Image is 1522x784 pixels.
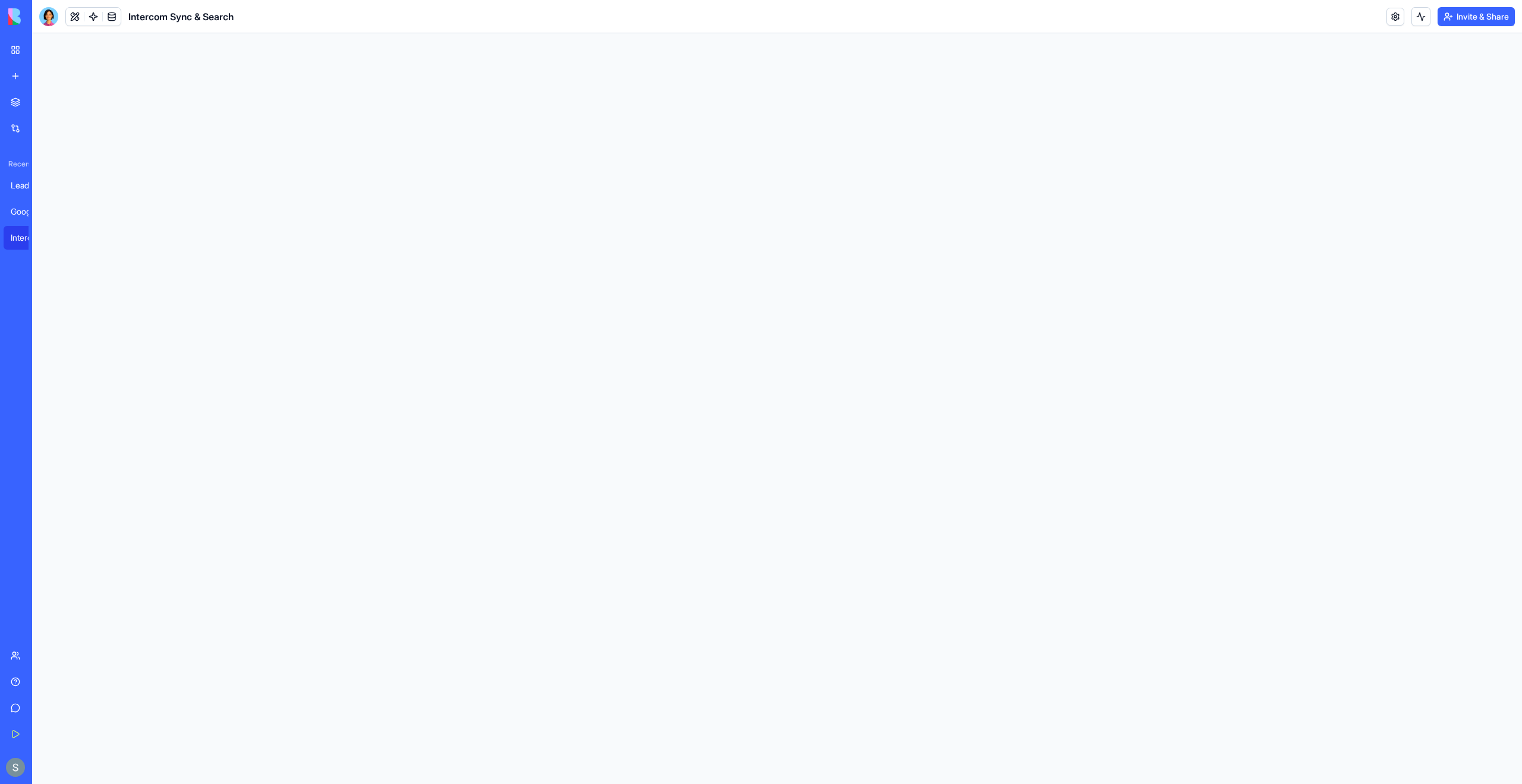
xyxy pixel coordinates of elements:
img: logo [8,8,82,25]
button: Invite & Share [1438,7,1515,26]
div: Intercom Sync & Search [11,232,44,244]
a: Intercom Sync & Search [4,226,51,250]
div: Google Calendar Manager [11,206,44,218]
a: Google Calendar Manager [4,200,51,223]
div: Lead Enrichment Hub [11,180,44,191]
img: ACg8ocKnDTHbS00rqwWSHQfXf8ia04QnQtz5EDX_Ef5UNrjqV-k=s96-c [6,758,25,777]
span: Recent [4,159,29,169]
span: Intercom Sync & Search [128,10,234,24]
a: Lead Enrichment Hub [4,174,51,197]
